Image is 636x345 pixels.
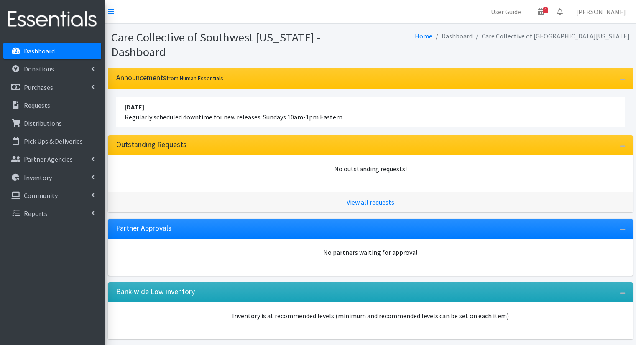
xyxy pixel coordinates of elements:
[473,30,630,42] li: Care Collective of [GEOGRAPHIC_DATA][US_STATE]
[24,155,73,163] p: Partner Agencies
[3,115,101,132] a: Distributions
[347,198,394,206] a: View all requests
[111,30,368,59] h1: Care Collective of Southwest [US_STATE] - Dashboard
[116,140,186,149] h3: Outstanding Requests
[543,7,548,13] span: 4
[116,164,625,174] div: No outstanding requests!
[570,3,633,20] a: [PERSON_NAME]
[3,5,101,33] img: HumanEssentials
[415,32,432,40] a: Home
[3,187,101,204] a: Community
[3,97,101,114] a: Requests
[116,247,625,257] div: No partners waiting for approval
[125,103,144,111] strong: [DATE]
[24,137,83,145] p: Pick Ups & Deliveries
[24,101,50,109] p: Requests
[3,61,101,77] a: Donations
[116,97,625,127] li: Regularly scheduled downtime for new releases: Sundays 10am-1pm Eastern.
[3,169,101,186] a: Inventory
[24,83,53,91] p: Purchases
[3,79,101,96] a: Purchases
[531,3,550,20] a: 4
[3,133,101,150] a: Pick Ups & Deliveries
[24,191,58,200] p: Community
[3,205,101,222] a: Reports
[116,74,223,82] h3: Announcements
[116,287,195,296] h3: Bank-wide Low inventory
[24,119,62,127] p: Distributions
[24,47,55,55] p: Dashboard
[24,173,52,182] p: Inventory
[3,151,101,167] a: Partner Agencies
[3,43,101,59] a: Dashboard
[116,311,625,321] p: Inventory is at recommended levels (minimum and recommended levels can be set on each item)
[24,209,47,218] p: Reports
[166,74,223,82] small: from Human Essentials
[484,3,528,20] a: User Guide
[432,30,473,42] li: Dashboard
[24,65,54,73] p: Donations
[116,224,171,233] h3: Partner Approvals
